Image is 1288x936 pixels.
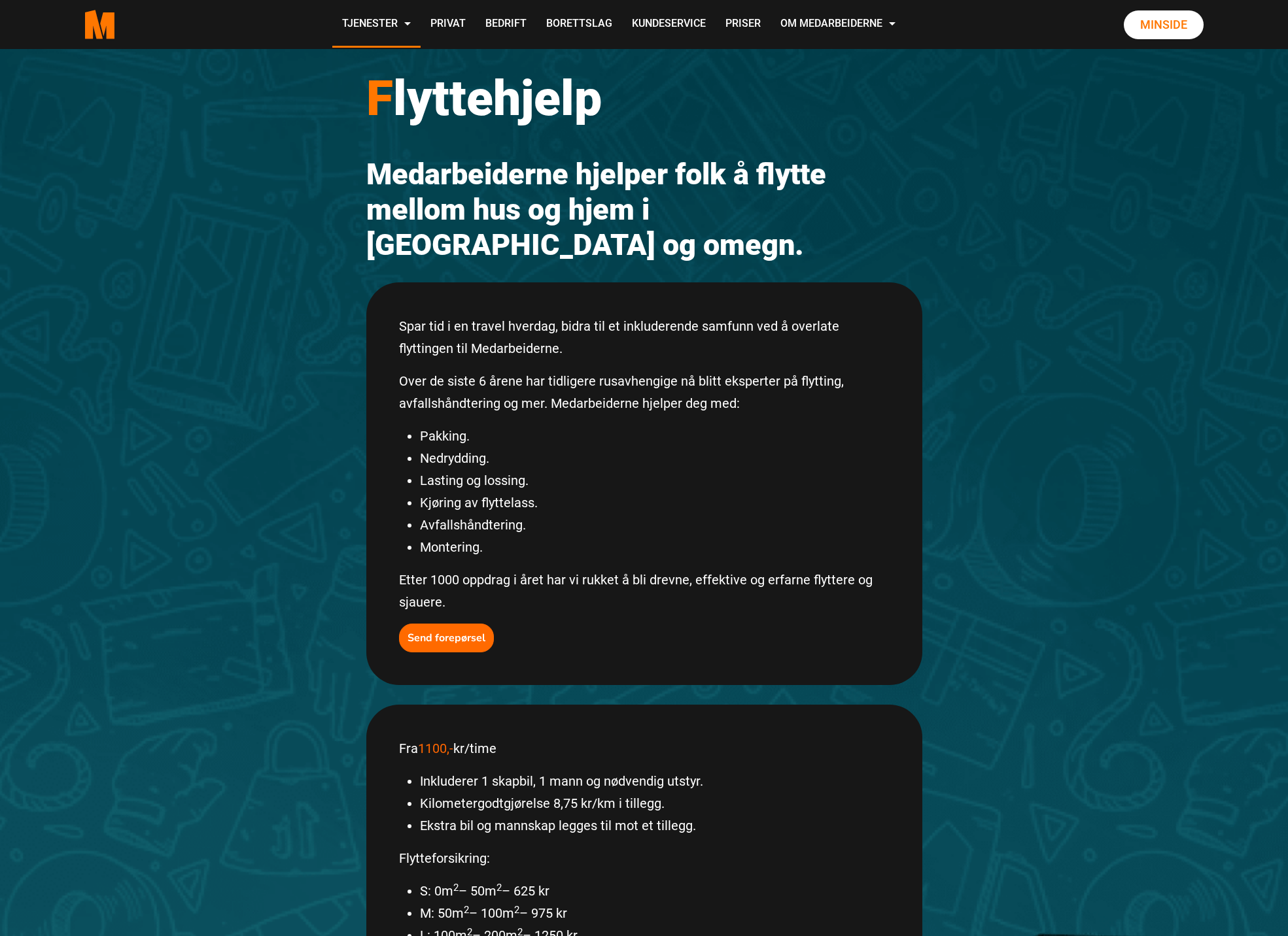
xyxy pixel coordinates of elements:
[408,631,485,645] b: Send forepørsel
[514,904,519,916] sup: 2
[366,157,922,263] h2: Medarbeiderne hjelper folk å flytte mellom hus og hjem i [GEOGRAPHIC_DATA] og omegn.
[399,847,890,869] p: Flytteforsikring:
[399,737,890,760] p: Fra kr/time
[366,69,922,127] h1: lyttehjelp
[399,370,890,414] p: Over de siste 6 årene har tidligere rusavhengige nå blitt eksperter på flytting, avfallshåndterin...
[420,770,890,792] li: Inkluderer 1 skapbil, 1 mann og nødvendig utstyr.
[399,624,494,652] button: Send forepørsel
[420,792,890,814] li: Kilometergodtgjørelse 8,75 kr/km i tillegg.
[418,741,453,756] span: 1100,-
[420,514,890,536] li: Avfallshåndtering.
[420,880,890,902] li: S: 0m – 50m – 625 kr
[716,1,771,48] a: Priser
[399,569,890,613] p: Etter 1000 oppdrag i året har vi rukket å bli drevne, effektive og erfarne flyttere og sjauere.
[421,1,476,48] a: Privat
[420,536,890,558] li: Montering.
[464,904,469,916] sup: 2
[332,1,421,48] a: Tjenester
[536,1,622,48] a: Borettslag
[453,882,459,894] sup: 2
[496,882,502,894] sup: 2
[420,492,890,514] li: Kjøring av flyttelass.
[476,1,536,48] a: Bedrift
[771,1,905,48] a: Om Medarbeiderne
[399,315,890,359] p: Spar tid i en travel hverdag, bidra til et inkluderende samfunn ved å overlate flyttingen til Med...
[366,69,393,127] span: F
[420,814,890,837] li: Ekstra bil og mannskap legges til mot et tillegg.
[420,425,890,447] li: Pakking.
[1124,10,1204,39] a: Minside
[420,469,890,492] li: Lasting og lossing.
[622,1,716,48] a: Kundeservice
[420,902,890,924] li: M: 50m – 100m – 975 kr
[420,447,890,469] li: Nedrydding.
